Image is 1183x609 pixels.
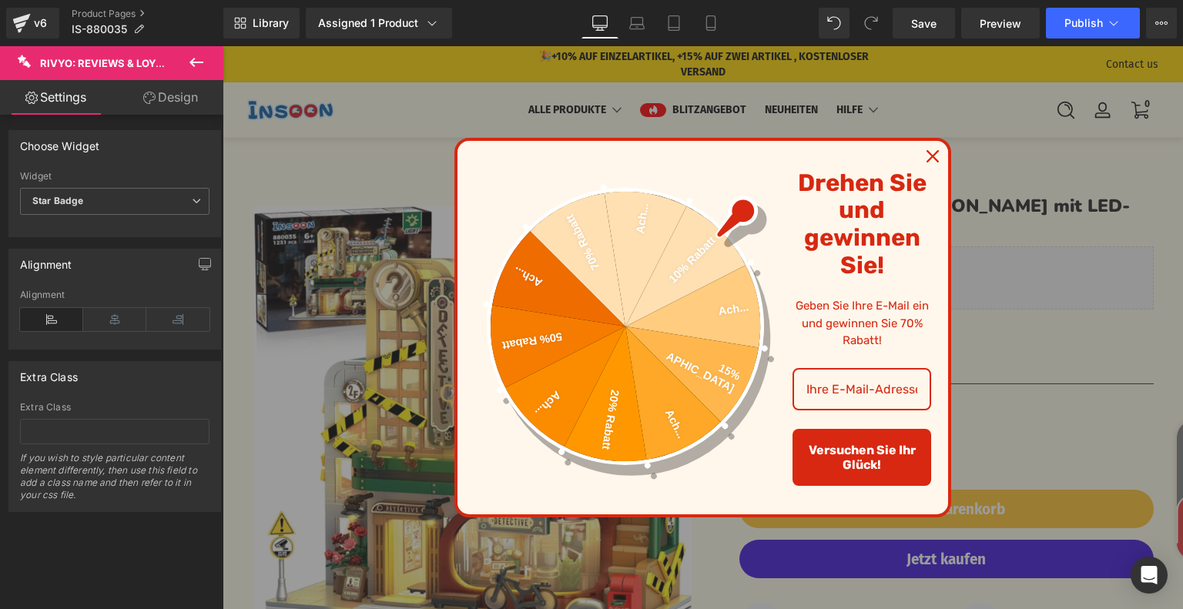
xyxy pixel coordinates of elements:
div: v6 [31,13,50,33]
a: Mobile [692,8,729,38]
div: 15% [DEMOGRAPHIC_DATA] [434,276,528,363]
b: Star Badge [32,195,83,206]
div: Extra Class [20,402,209,413]
div: Ach... [399,312,486,405]
a: Tablet [655,8,692,38]
div: Alignment [20,249,72,271]
div: Alignment [20,289,209,300]
div: Extra Class [20,362,78,383]
button: Redo [856,8,886,38]
span: Preview [980,15,1021,32]
div: Assigned 1 Product [318,15,440,31]
div: 10% Rabatt [417,171,512,266]
a: Laptop [618,8,655,38]
div: 50% Rabatt [275,259,357,330]
span: IS-880035 [72,23,127,35]
button: Close [692,92,729,129]
div: If you wish to style particular content element differently, then use this field to add a class n... [20,452,209,511]
div: Ach... [381,152,452,235]
div: Ach... [448,231,531,302]
span: Save [911,15,937,32]
div: 20% Rabatt [354,326,424,408]
a: v6 [6,8,59,38]
button: Publish [1046,8,1140,38]
a: Design [115,80,226,115]
button: More [1146,8,1177,38]
svg: close icon [704,104,716,116]
strong: Drehen Sie und gewinnen Sie! [575,122,704,233]
a: Desktop [581,8,618,38]
div: Ach... [293,295,388,390]
div: Open Intercom Messenger [1131,557,1168,594]
span: Publish [1064,17,1103,29]
div: Widget [20,171,209,182]
input: Email field [570,322,709,364]
a: New Library [223,8,300,38]
span: Library [253,16,289,30]
span: Rivyo: Reviews & Loyalty [40,57,183,69]
p: Geben Sie Ihre E-Mail ein und gewinnen Sie 70% Rabatt! [570,251,709,303]
div: Choose Widget [20,131,99,152]
a: Preview [961,8,1040,38]
a: Product Pages [72,8,223,20]
div: Ach... [278,197,371,284]
div: 70% Rabatt [320,156,407,249]
button: Versuchen Sie Ihr Glück! [570,383,709,440]
button: Undo [819,8,850,38]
